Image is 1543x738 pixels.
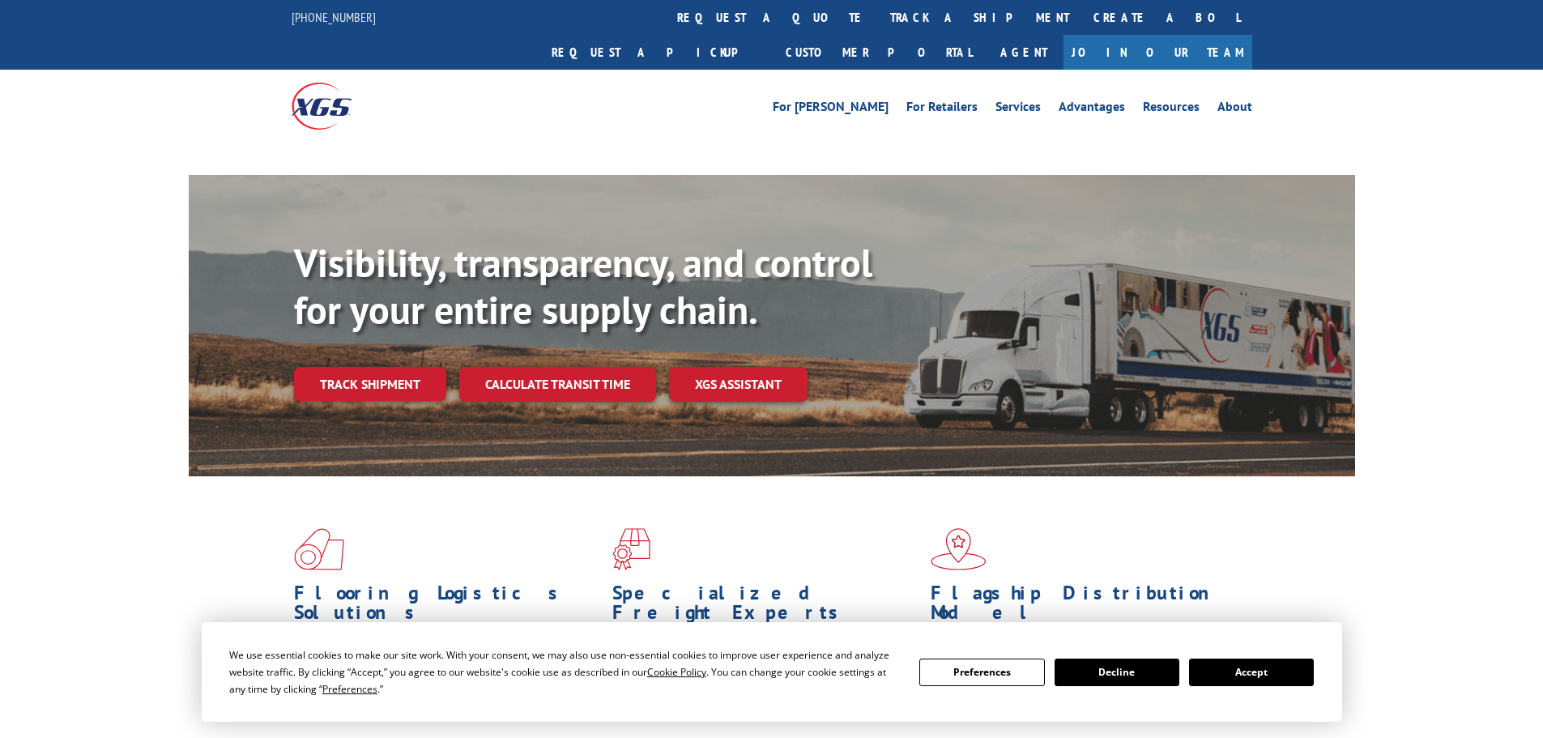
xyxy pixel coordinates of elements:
[1143,100,1200,118] a: Resources
[931,583,1237,630] h1: Flagship Distribution Model
[1217,100,1252,118] a: About
[612,528,650,570] img: xgs-icon-focused-on-flooring-red
[294,528,344,570] img: xgs-icon-total-supply-chain-intelligence-red
[773,100,889,118] a: For [PERSON_NAME]
[229,646,900,697] div: We use essential cookies to make our site work. With your consent, we may also use non-essential ...
[539,35,774,70] a: Request a pickup
[919,659,1044,686] button: Preferences
[459,367,656,402] a: Calculate transit time
[647,665,706,679] span: Cookie Policy
[1189,659,1314,686] button: Accept
[984,35,1063,70] a: Agent
[294,367,446,401] a: Track shipment
[202,622,1342,722] div: Cookie Consent Prompt
[294,237,872,335] b: Visibility, transparency, and control for your entire supply chain.
[669,367,808,402] a: XGS ASSISTANT
[1063,35,1252,70] a: Join Our Team
[1059,100,1125,118] a: Advantages
[612,583,919,630] h1: Specialized Freight Experts
[1055,659,1179,686] button: Decline
[995,100,1041,118] a: Services
[322,682,377,696] span: Preferences
[774,35,984,70] a: Customer Portal
[931,528,987,570] img: xgs-icon-flagship-distribution-model-red
[294,583,600,630] h1: Flooring Logistics Solutions
[292,9,376,25] a: [PHONE_NUMBER]
[906,100,978,118] a: For Retailers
